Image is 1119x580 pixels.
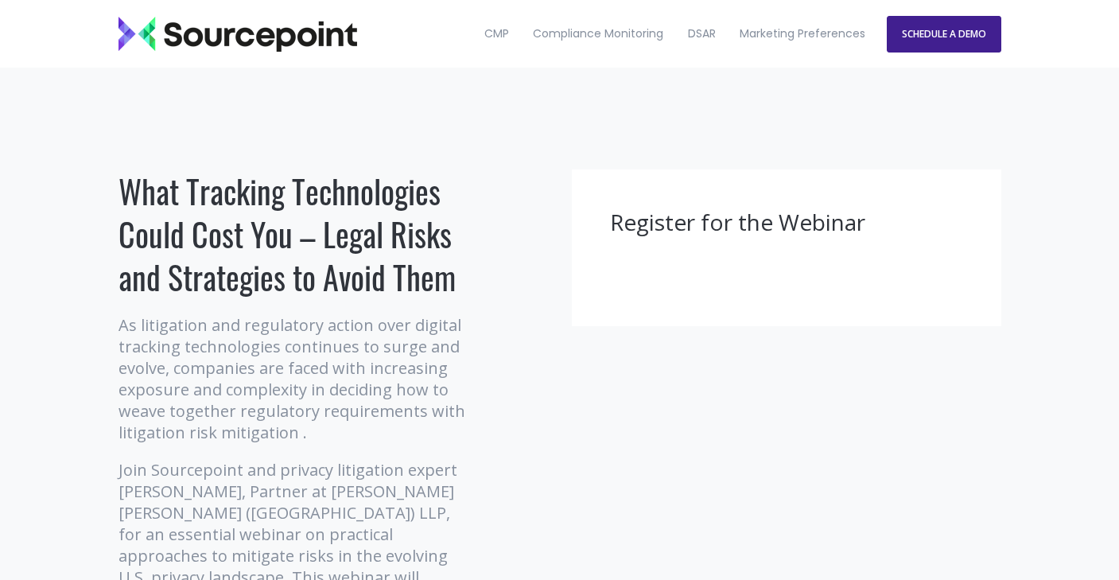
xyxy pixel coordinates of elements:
[887,16,1001,53] a: SCHEDULE A DEMO
[610,208,963,238] h3: Register for the Webinar
[119,17,357,52] img: Sourcepoint_logo_black_transparent (2)-2
[119,169,472,298] h1: What Tracking Technologies Could Cost You – Legal Risks and Strategies to Avoid Them
[119,314,472,443] p: As litigation and regulatory action over digital tracking technologies continues to surge and evo...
